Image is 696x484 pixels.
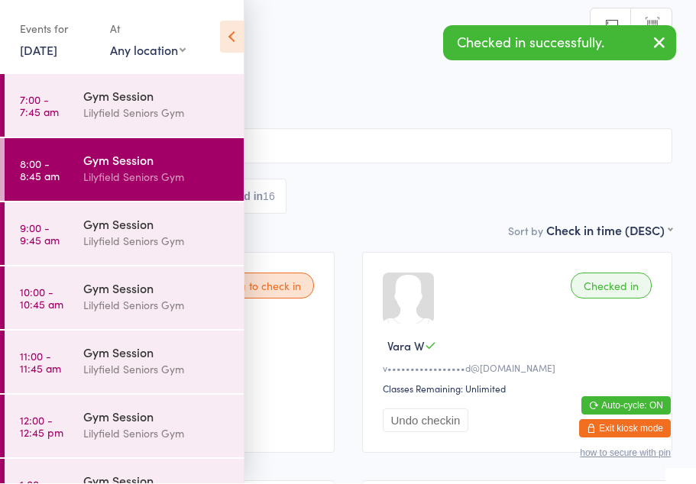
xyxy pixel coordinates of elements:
div: Gym Session [83,344,231,361]
a: 7:00 -7:45 amGym SessionLilyfield Seniors Gym [5,75,244,137]
time: 10:00 - 10:45 am [20,286,63,311]
a: 12:00 -12:45 pmGym SessionLilyfield Seniors Gym [5,395,244,458]
div: At [110,17,186,42]
div: Checked in [571,273,652,299]
h2: Gym Session Check-in [24,38,672,63]
div: Lilyfield Seniors Gym [83,233,231,250]
button: Exit kiosk mode [579,420,671,438]
span: [DATE] 8:00am [24,71,649,86]
div: Gym Session [83,152,231,169]
div: Lilyfield Seniors Gym [83,297,231,315]
a: [DATE] [20,42,57,59]
a: 11:00 -11:45 amGym SessionLilyfield Seniors Gym [5,331,244,394]
div: Lilyfield Seniors Gym [83,425,231,443]
span: Seniors [PERSON_NAME] [24,102,672,117]
time: 12:00 - 12:45 pm [20,415,63,439]
time: 8:00 - 8:45 am [20,158,60,182]
div: Gym Session [83,408,231,425]
label: Sort by [508,224,543,239]
div: Gym Session [83,280,231,297]
a: 9:00 -9:45 amGym SessionLilyfield Seniors Gym [5,203,244,266]
div: Lilyfield Seniors Gym [83,105,231,122]
div: Any location [110,42,186,59]
div: Gym Session [83,88,231,105]
span: Vara W [387,338,425,354]
time: 11:00 - 11:45 am [20,350,61,375]
div: Check in time (DESC) [546,222,672,239]
div: Lilyfield Seniors Gym [83,361,231,379]
span: Lilyfield Seniors Gym [24,86,649,102]
button: Auto-cycle: ON [581,397,671,415]
div: Lilyfield Seniors Gym [83,169,231,186]
div: Waiting to check in [197,273,314,299]
div: Classes Remaining: Unlimited [383,382,657,395]
div: v•••••••••••••••••d@[DOMAIN_NAME] [383,362,657,375]
a: 10:00 -10:45 amGym SessionLilyfield Seniors Gym [5,267,244,330]
div: Events for [20,17,95,42]
time: 7:00 - 7:45 am [20,94,59,118]
a: 8:00 -8:45 amGym SessionLilyfield Seniors Gym [5,139,244,202]
div: 16 [263,191,275,203]
button: how to secure with pin [580,448,671,459]
button: Undo checkin [383,409,469,433]
div: Gym Session [83,216,231,233]
time: 9:00 - 9:45 am [20,222,60,247]
div: Checked in successfully. [443,26,676,61]
input: Search [24,129,672,164]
